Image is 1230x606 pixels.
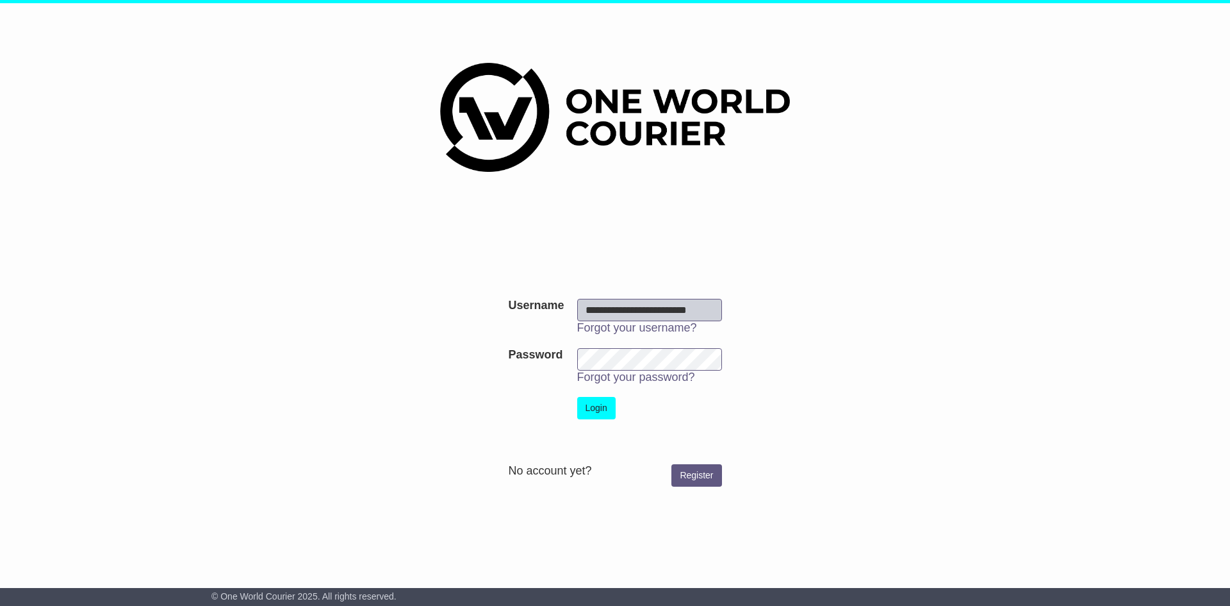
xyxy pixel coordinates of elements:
[440,63,790,172] img: One World
[211,591,397,602] span: © One World Courier 2025. All rights reserved.
[577,371,695,383] a: Forgot your password?
[508,464,721,478] div: No account yet?
[508,299,564,313] label: Username
[577,397,616,419] button: Login
[508,348,562,362] label: Password
[671,464,721,487] a: Register
[577,321,697,334] a: Forgot your username?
